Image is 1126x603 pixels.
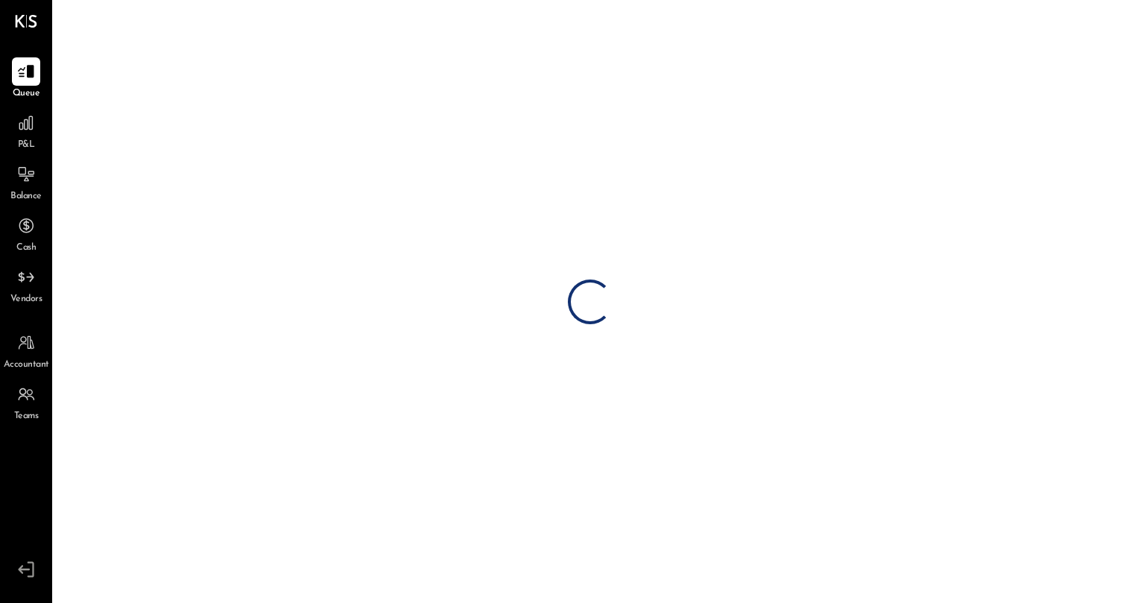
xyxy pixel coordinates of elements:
[4,359,49,372] span: Accountant
[1,212,51,255] a: Cash
[1,57,51,101] a: Queue
[1,380,51,423] a: Teams
[16,241,36,255] span: Cash
[14,410,39,423] span: Teams
[10,190,42,203] span: Balance
[10,293,42,306] span: Vendors
[18,139,35,152] span: P&L
[13,87,40,101] span: Queue
[1,160,51,203] a: Balance
[1,263,51,306] a: Vendors
[1,109,51,152] a: P&L
[1,329,51,372] a: Accountant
